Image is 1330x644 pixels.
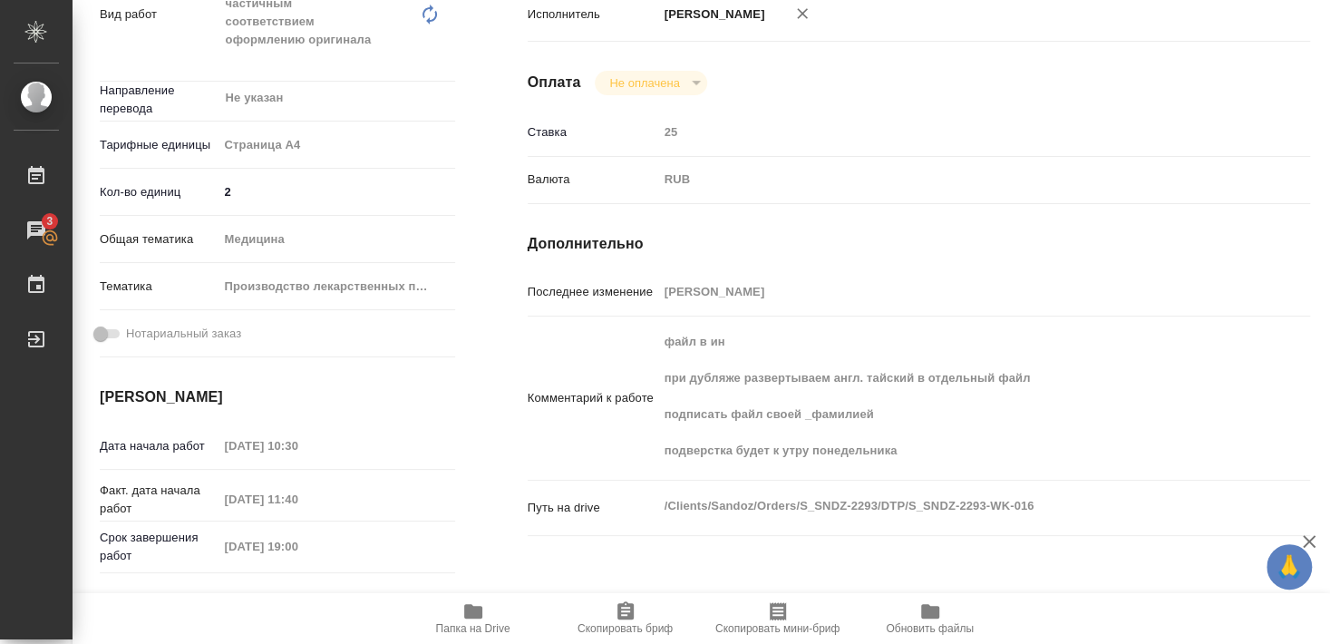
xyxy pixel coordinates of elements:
[604,75,684,91] button: Не оплачена
[100,386,455,408] h4: [PERSON_NAME]
[528,171,658,189] p: Валюта
[528,5,658,24] p: Исполнитель
[126,325,241,343] span: Нотариальный заказ
[218,130,455,161] div: Страница А4
[658,278,1245,305] input: Пустое поле
[100,82,218,118] p: Направление перевода
[658,5,765,24] p: [PERSON_NAME]
[1267,544,1312,590] button: 🙏
[218,486,377,512] input: Пустое поле
[218,224,455,255] div: Медицина
[528,499,658,517] p: Путь на drive
[5,208,68,253] a: 3
[35,212,63,230] span: 3
[658,491,1245,522] textarea: /Clients/Sandoz/Orders/S_SNDZ-2293/DTP/S_SNDZ-2293-WK-016
[218,271,455,302] div: Производство лекарственных препаратов
[702,593,854,644] button: Скопировать мини-бриф
[100,136,218,154] p: Тарифные единицы
[715,622,840,635] span: Скопировать мини-бриф
[436,622,510,635] span: Папка на Drive
[218,179,455,205] input: ✎ Введи что-нибудь
[397,593,549,644] button: Папка на Drive
[100,529,218,565] p: Срок завершения работ
[100,482,218,518] p: Факт. дата начала работ
[528,233,1310,255] h4: Дополнительно
[1274,548,1305,586] span: 🙏
[100,278,218,296] p: Тематика
[528,389,658,407] p: Комментарий к работе
[595,71,706,95] div: Не оплачена
[100,230,218,249] p: Общая тематика
[100,5,218,24] p: Вид работ
[886,622,974,635] span: Обновить файлы
[528,72,581,93] h4: Оплата
[658,119,1245,145] input: Пустое поле
[528,283,658,301] p: Последнее изменение
[578,622,673,635] span: Скопировать бриф
[218,533,377,560] input: Пустое поле
[658,164,1245,195] div: RUB
[218,433,377,459] input: Пустое поле
[549,593,702,644] button: Скопировать бриф
[528,123,658,141] p: Ставка
[100,183,218,201] p: Кол-во единиц
[658,327,1245,466] textarea: файл в ин при дубляже развертываем англ. тайский в отдельный файл подписать файл своей _фамилией ...
[100,437,218,455] p: Дата начала работ
[854,593,1006,644] button: Обновить файлы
